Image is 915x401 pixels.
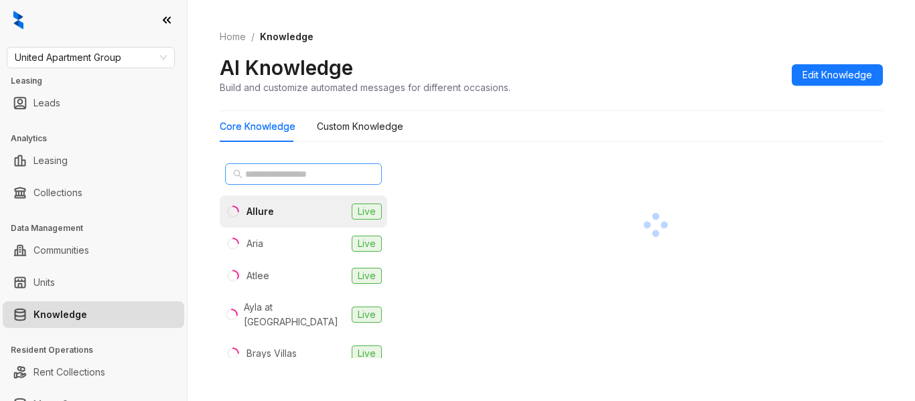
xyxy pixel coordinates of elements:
[220,119,295,134] div: Core Knowledge
[11,75,187,87] h3: Leasing
[247,268,269,283] div: Atlee
[352,345,382,362] span: Live
[33,237,89,264] a: Communities
[13,11,23,29] img: logo
[33,269,55,296] a: Units
[317,119,403,134] div: Custom Knowledge
[3,179,184,206] li: Collections
[220,55,353,80] h2: AI Knowledge
[220,80,510,94] div: Build and customize automated messages for different occasions.
[352,268,382,284] span: Live
[352,236,382,252] span: Live
[33,301,87,328] a: Knowledge
[3,237,184,264] li: Communities
[3,269,184,296] li: Units
[33,147,68,174] a: Leasing
[217,29,249,44] a: Home
[352,307,382,323] span: Live
[11,222,187,234] h3: Data Management
[802,68,872,82] span: Edit Knowledge
[352,204,382,220] span: Live
[247,236,263,251] div: Aria
[247,346,297,361] div: Brays Villas
[244,300,346,329] div: Ayla at [GEOGRAPHIC_DATA]
[15,48,167,68] span: United Apartment Group
[3,147,184,174] li: Leasing
[33,90,60,116] a: Leads
[3,359,184,386] li: Rent Collections
[260,31,313,42] span: Knowledge
[247,204,274,219] div: Allure
[792,64,883,86] button: Edit Knowledge
[33,179,82,206] a: Collections
[11,133,187,145] h3: Analytics
[233,169,242,179] span: search
[3,301,184,328] li: Knowledge
[251,29,255,44] li: /
[3,90,184,116] li: Leads
[33,359,105,386] a: Rent Collections
[11,344,187,356] h3: Resident Operations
